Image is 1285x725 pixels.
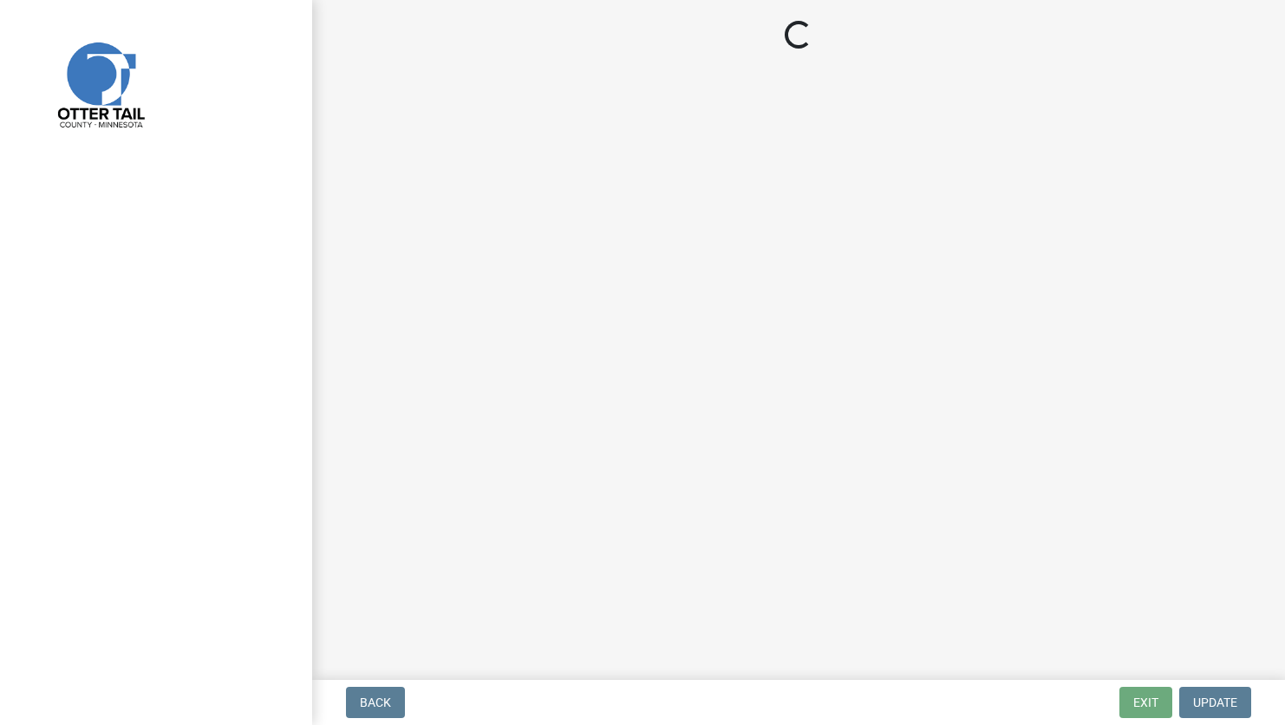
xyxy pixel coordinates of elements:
[1179,687,1251,718] button: Update
[1119,687,1172,718] button: Exit
[1193,696,1237,709] span: Update
[35,18,165,148] img: Otter Tail County, Minnesota
[360,696,391,709] span: Back
[346,687,405,718] button: Back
